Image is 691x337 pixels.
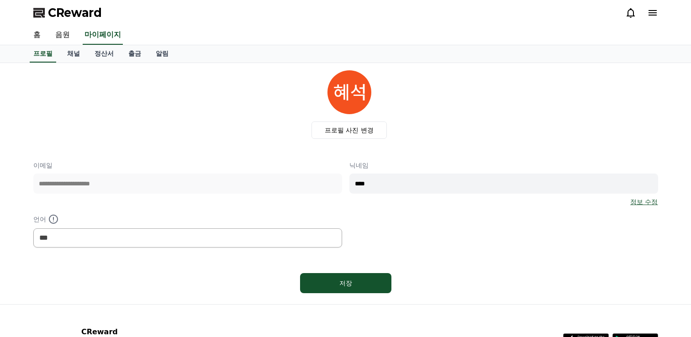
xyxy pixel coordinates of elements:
a: 알림 [148,45,176,63]
span: CReward [48,5,102,20]
a: CReward [33,5,102,20]
p: 닉네임 [349,161,658,170]
a: 음원 [48,26,77,45]
a: 홈 [26,26,48,45]
img: profile_image [327,70,371,114]
p: 언어 [33,214,342,225]
a: 정보 수정 [630,197,658,206]
div: 저장 [318,279,373,288]
label: 프로필 사진 변경 [311,121,387,139]
a: 프로필 [30,45,56,63]
button: 저장 [300,273,391,293]
p: 이메일 [33,161,342,170]
a: 채널 [60,45,87,63]
a: 출금 [121,45,148,63]
a: 마이페이지 [83,26,123,45]
a: 정산서 [87,45,121,63]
